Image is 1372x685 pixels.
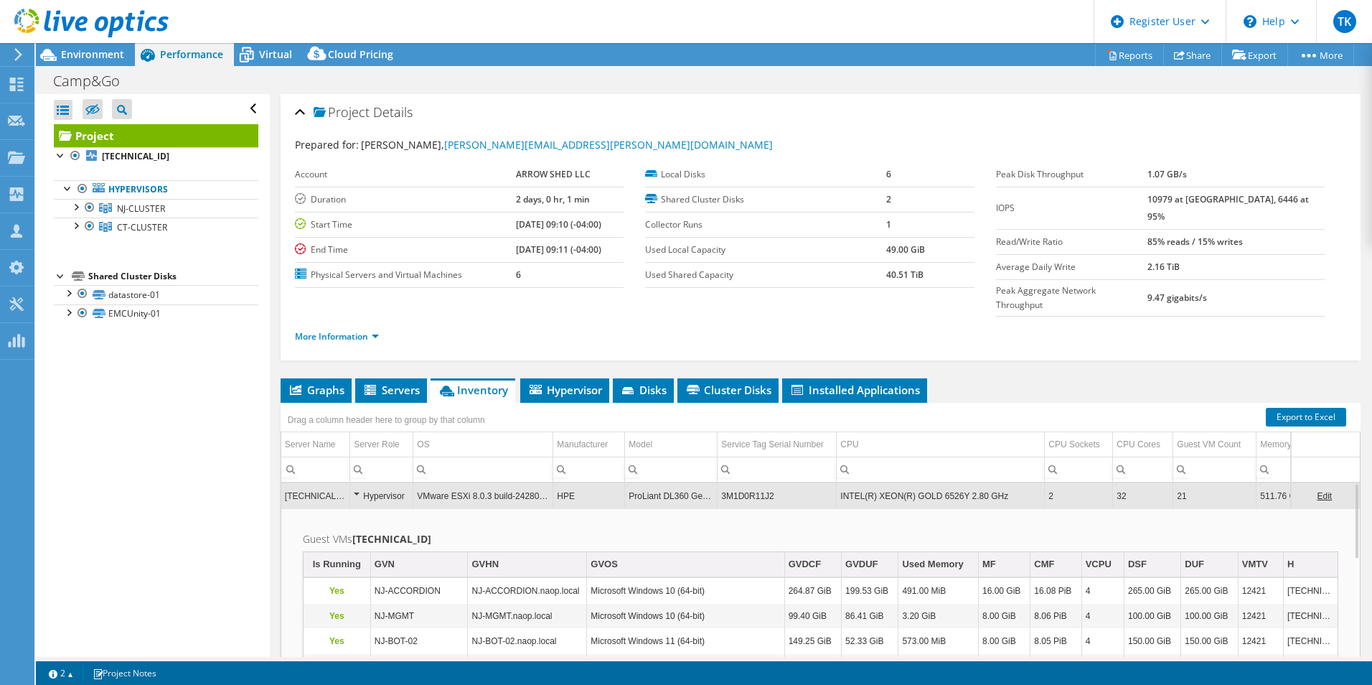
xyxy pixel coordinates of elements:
[840,436,858,453] div: CPU
[160,47,223,61] span: Performance
[1030,654,1081,679] td: Column CMF, Value 20.10 PiB
[837,457,1045,482] td: Column CPU, Filter cell
[1287,556,1294,573] div: H
[354,436,399,453] div: Server Role
[842,629,898,654] td: Column GVDUF, Value 52.33 GiB
[1185,556,1204,573] div: DUF
[295,192,516,207] label: Duration
[295,330,379,342] a: More Information
[1086,556,1112,573] div: VCPU
[54,285,258,304] a: datastore-01
[516,193,590,205] b: 2 days, 0 hr, 1 min
[1030,552,1081,577] td: CMF Column
[1081,604,1124,629] td: Column VCPU, Value 4
[1117,436,1160,453] div: CPU Cores
[553,432,625,457] td: Manufacturer Column
[468,604,587,629] td: Column GVHN, Value NJ-MGMT.naop.local
[362,383,420,397] span: Servers
[1147,193,1309,223] b: 10979 at [GEOGRAPHIC_DATA], 6446 at 95%
[516,168,591,180] b: ARROW SHED LLC
[1081,629,1124,654] td: Column VCPU, Value 4
[295,268,516,282] label: Physical Servers and Virtual Machines
[1284,579,1338,604] td: Column H, Value 192.6.0.63
[784,629,841,654] td: Column GVDCF, Value 149.25 GiB
[304,654,370,679] td: Column Is Running, Value Yes
[88,268,258,285] div: Shared Cluster Disks
[1081,552,1124,577] td: VCPU Column
[587,654,784,679] td: Column GVOS, Value Microsoft Windows Server 2016 or later (64-bit)
[645,167,886,182] label: Local Disks
[1242,556,1268,573] div: VMTV
[784,604,841,629] td: Column GVDCF, Value 99.40 GiB
[996,284,1147,312] label: Peak Aggregate Network Throughput
[304,604,370,629] td: Column Is Running, Value Yes
[1030,604,1081,629] td: Column CMF, Value 8.06 PiB
[789,556,822,573] div: GVDCF
[784,654,841,679] td: Column GVDCF, Value 396.28 GiB
[307,633,367,650] p: Yes
[1030,579,1081,604] td: Column CMF, Value 16.08 PiB
[1124,552,1180,577] td: DSF Column
[837,483,1045,508] td: Column CPU, Value INTEL(R) XEON(R) GOLD 6526Y 2.80 GHz
[468,654,587,679] td: Column GVHN, Value NJ-RDS-09.naop.local
[303,531,1338,548] h2: Guest VMs
[1284,629,1338,654] td: Column H, Value 192.6.0.63
[295,138,359,152] label: Prepared for:
[1124,654,1180,679] td: Column DSF, Value 157.00 GiB
[1284,604,1338,629] td: Column H, Value 192.6.0.63
[350,457,413,482] td: Column Server Role, Filter cell
[350,483,413,508] td: Column Server Role, Value Hypervisor
[1238,629,1283,654] td: Column VMTV, Value 12421
[1034,556,1054,573] div: CMF
[354,488,409,505] div: Hypervisor
[1147,236,1243,248] b: 85% reads / 15% writes
[587,604,784,629] td: Column GVOS, Value Microsoft Windows 10 (64-bit)
[625,457,718,482] td: Column Model, Filter cell
[1221,44,1288,66] a: Export
[1181,654,1238,679] td: Column DUF, Value 157.00 GiB
[1287,44,1354,66] a: More
[61,47,124,61] span: Environment
[978,604,1030,629] td: Column MF, Value 8.00 GiB
[361,138,773,152] span: [PERSON_NAME],
[1081,654,1124,679] td: Column VCPU, Value 4
[527,383,602,397] span: Hypervisor
[468,629,587,654] td: Column GVHN, Value NJ-BOT-02.naop.local
[281,483,350,508] td: Column Server Name, Value 192.6.0.63
[1177,436,1241,453] div: Guest VM Count
[1181,629,1238,654] td: Column DUF, Value 150.00 GiB
[842,552,898,577] td: GVDUF Column
[304,579,370,604] td: Column Is Running, Value Yes
[444,138,773,152] a: [PERSON_NAME][EMAIL_ADDRESS][PERSON_NAME][DOMAIN_NAME]
[54,147,258,166] a: [TECHNICAL_ID]
[284,410,489,430] div: Drag a column header here to group by that column
[685,383,771,397] span: Cluster Disks
[898,654,979,679] td: Column Used Memory, Value 6.00 GiB
[587,629,784,654] td: Column GVOS, Value Microsoft Windows 11 (64-bit)
[54,218,258,236] a: CT-CLUSTER
[591,556,618,573] div: GVOS
[645,218,886,232] label: Collector Runs
[375,556,395,573] div: GVN
[982,556,996,573] div: MF
[1147,261,1180,273] b: 2.16 TiB
[996,201,1147,215] label: IOPS
[350,432,413,457] td: Server Role Column
[1260,436,1291,453] div: Memory
[587,552,784,577] td: GVOS Column
[54,124,258,147] a: Project
[370,552,468,577] td: GVN Column
[117,221,167,233] span: CT-CLUSTER
[370,604,468,629] td: Column GVN, Value NJ-MGMT
[1113,457,1173,482] td: Column CPU Cores, Filter cell
[721,436,824,453] div: Service Tag Serial Number
[587,579,784,604] td: Column GVOS, Value Microsoft Windows 10 (64-bit)
[1238,552,1283,577] td: VMTV Column
[1173,483,1256,508] td: Column Guest VM Count, Value 21
[978,654,1030,679] td: Column MF, Value 20.00 GiB
[47,73,142,89] h1: Camp&Go
[328,47,393,61] span: Cloud Pricing
[645,268,886,282] label: Used Shared Capacity
[837,432,1045,457] td: CPU Column
[295,167,516,182] label: Account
